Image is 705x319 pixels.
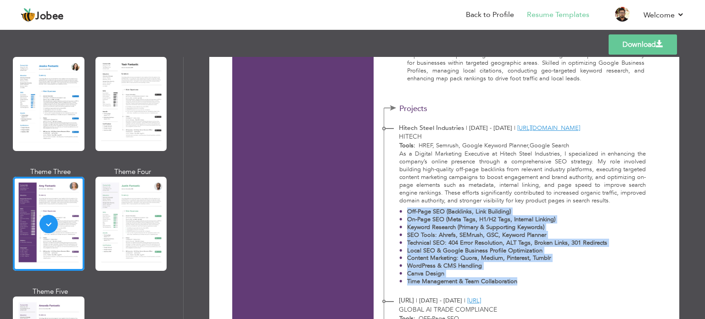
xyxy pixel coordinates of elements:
span: [DATE] - [DATE] [419,297,462,305]
span: [URL] [399,296,414,305]
span: Jobee [35,11,64,22]
a: [URL] [467,297,481,305]
img: jobee.io [21,8,35,22]
span: Hitech [399,132,422,141]
a: Download [609,34,677,55]
li: Experienced in implementing effective Local SEO strategies to improve online visibility for busin... [399,51,644,83]
b: Tools: [399,141,415,150]
strong: Canva Design [407,269,444,278]
span: Hitech Steel Industries [399,123,464,132]
span: Global AI Trade Compliance [399,305,497,314]
span: | [466,124,467,132]
strong: Time Management & Team Collaboration [407,277,517,285]
strong: Local SEO & Google Business Profile Optimization [407,246,543,255]
span: | [416,297,417,305]
span: | [464,297,465,305]
p: HREF, Semrush, Google Keyword Planner,Google Search [415,141,646,150]
img: Profile Img [615,7,630,22]
div: Theme Four [97,167,169,177]
strong: Technical SEO: 404 Error Resolution, ALT Tags, Broken Links, 301 Redirects [407,239,607,247]
div: Theme Three [15,167,86,177]
a: Resume Templates [527,10,589,20]
p: As a Digital Marketing Executive at Hitech Steel Industries, I specialized in enhancing the compa... [399,150,646,204]
a: Back to Profile [466,10,514,20]
div: Theme Five [15,287,86,297]
a: [URL][DOMAIN_NAME] [517,124,580,132]
strong: SEO Tools: Ahrefs, SEMrush, GSC, Keyword Planner [407,231,546,239]
strong: WordPress & CMS Handling [407,262,482,270]
strong: Content Marketing: Quora, Medium, Pinterest, Tumblr [407,254,551,262]
strong: Keyword Research (Primary & Supporting Keywords) [407,223,544,231]
strong: On-Page SEO (Meta Tags, H1/H2 Tags, Internal Linking) [407,215,555,224]
a: Welcome [643,10,684,21]
span: [DATE] - [DATE] [469,124,512,132]
a: Jobee [21,8,64,22]
strong: Off-Page SEO (Backlinks, Link Building) [407,207,511,216]
span: Projects [399,105,477,113]
span: | [514,124,515,132]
